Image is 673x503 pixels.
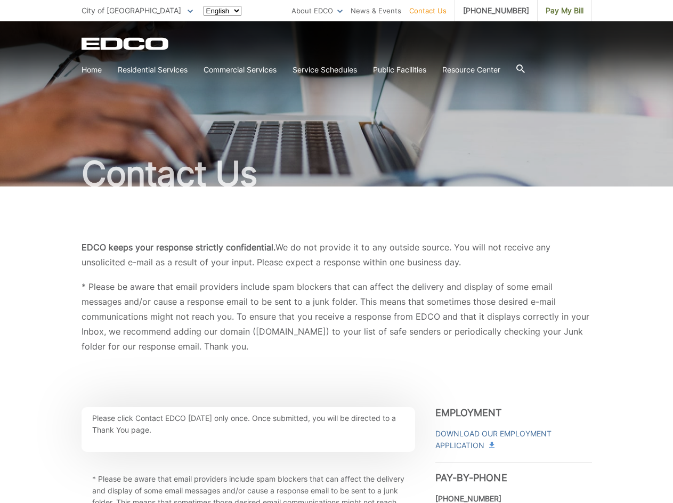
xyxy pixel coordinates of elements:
strong: [PHONE_NUMBER] [435,494,501,503]
p: Please click Contact EDCO [DATE] only once. Once submitted, you will be directed to a Thank You p... [92,412,404,436]
p: * Please be aware that email providers include spam blockers that can affect the delivery and dis... [82,279,592,354]
a: EDCD logo. Return to the homepage. [82,37,170,50]
b: EDCO keeps your response strictly confidential. [82,242,275,253]
a: Residential Services [118,64,188,76]
a: News & Events [351,5,401,17]
a: Public Facilities [373,64,426,76]
h3: Pay-by-Phone [435,462,592,484]
a: Download Our Employment Application [435,428,592,451]
a: About EDCO [291,5,343,17]
a: Service Schedules [293,64,357,76]
select: Select a language [204,6,241,16]
h1: Contact Us [82,157,592,191]
a: Resource Center [442,64,500,76]
p: We do not provide it to any outside source. You will not receive any unsolicited e-mail as a resu... [82,240,592,270]
span: Pay My Bill [546,5,583,17]
h3: Employment [435,407,592,419]
span: City of [GEOGRAPHIC_DATA] [82,6,181,15]
a: Home [82,64,102,76]
a: Contact Us [409,5,447,17]
a: Commercial Services [204,64,277,76]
